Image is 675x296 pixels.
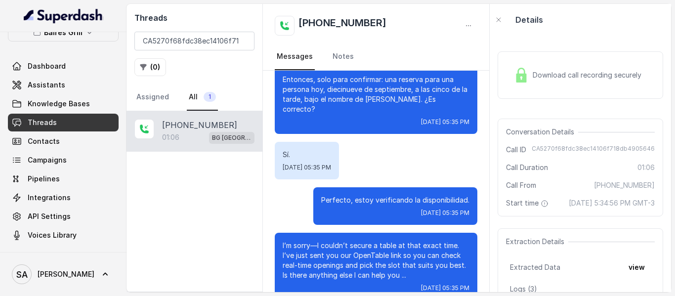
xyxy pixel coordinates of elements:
[275,43,315,70] a: Messages
[321,195,469,205] p: Perfecto, estoy verificando la disponibilidad.
[204,92,216,102] span: 1
[637,163,655,172] span: 01:06
[8,260,119,288] a: [PERSON_NAME]
[514,68,529,83] img: Lock Icon
[28,155,67,165] span: Campaigns
[283,150,331,160] p: Sí.
[506,127,578,137] span: Conversation Details
[162,132,179,142] p: 01:06
[134,32,254,50] input: Search by Call ID or Phone Number
[28,80,65,90] span: Assistants
[331,43,356,70] a: Notes
[421,284,469,292] span: [DATE] 05:35 PM
[28,99,90,109] span: Knowledge Bases
[28,136,60,146] span: Contacts
[8,226,119,244] a: Voices Library
[8,95,119,113] a: Knowledge Bases
[28,211,71,221] span: API Settings
[24,8,103,24] img: light.svg
[28,61,66,71] span: Dashboard
[506,163,548,172] span: Call Duration
[134,12,254,24] h2: Threads
[506,145,526,155] span: Call ID
[28,230,77,240] span: Voices Library
[8,76,119,94] a: Assistants
[134,58,166,76] button: (0)
[515,14,543,26] p: Details
[28,193,71,203] span: Integrations
[510,262,560,272] span: Extracted Data
[421,118,469,126] span: [DATE] 05:35 PM
[510,284,651,294] p: Logs ( 3 )
[506,198,550,208] span: Start time
[162,119,237,131] p: [PHONE_NUMBER]
[187,84,218,111] a: All1
[275,43,477,70] nav: Tabs
[134,84,171,111] a: Assigned
[8,114,119,131] a: Threads
[8,189,119,207] a: Integrations
[623,258,651,276] button: view
[8,170,119,188] a: Pipelines
[212,133,252,143] p: BG [GEOGRAPHIC_DATA]
[283,164,331,171] span: [DATE] 05:35 PM
[38,269,94,279] span: [PERSON_NAME]
[44,27,83,39] p: Baires Grill
[532,145,655,155] span: CA5270f68fdc38ec14106f718db4905646
[594,180,655,190] span: [PHONE_NUMBER]
[134,84,254,111] nav: Tabs
[8,132,119,150] a: Contacts
[569,198,655,208] span: [DATE] 5:34:56 PM GMT-3
[533,70,645,80] span: Download call recording securely
[8,208,119,225] a: API Settings
[28,174,60,184] span: Pipelines
[8,57,119,75] a: Dashboard
[298,16,386,36] h2: [PHONE_NUMBER]
[506,180,536,190] span: Call From
[8,24,119,42] button: Baires Grill
[421,209,469,217] span: [DATE] 05:35 PM
[28,118,57,127] span: Threads
[16,269,28,280] text: SA
[8,151,119,169] a: Campaigns
[283,241,469,280] p: I’m sorry—I couldn’t secure a table at that exact time. I’ve just sent you our OpenTable link so ...
[283,75,469,114] p: Entonces, solo para confirmar: una reserva para una persona hoy, diecinueve de septiembre, a las ...
[506,237,568,247] span: Extraction Details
